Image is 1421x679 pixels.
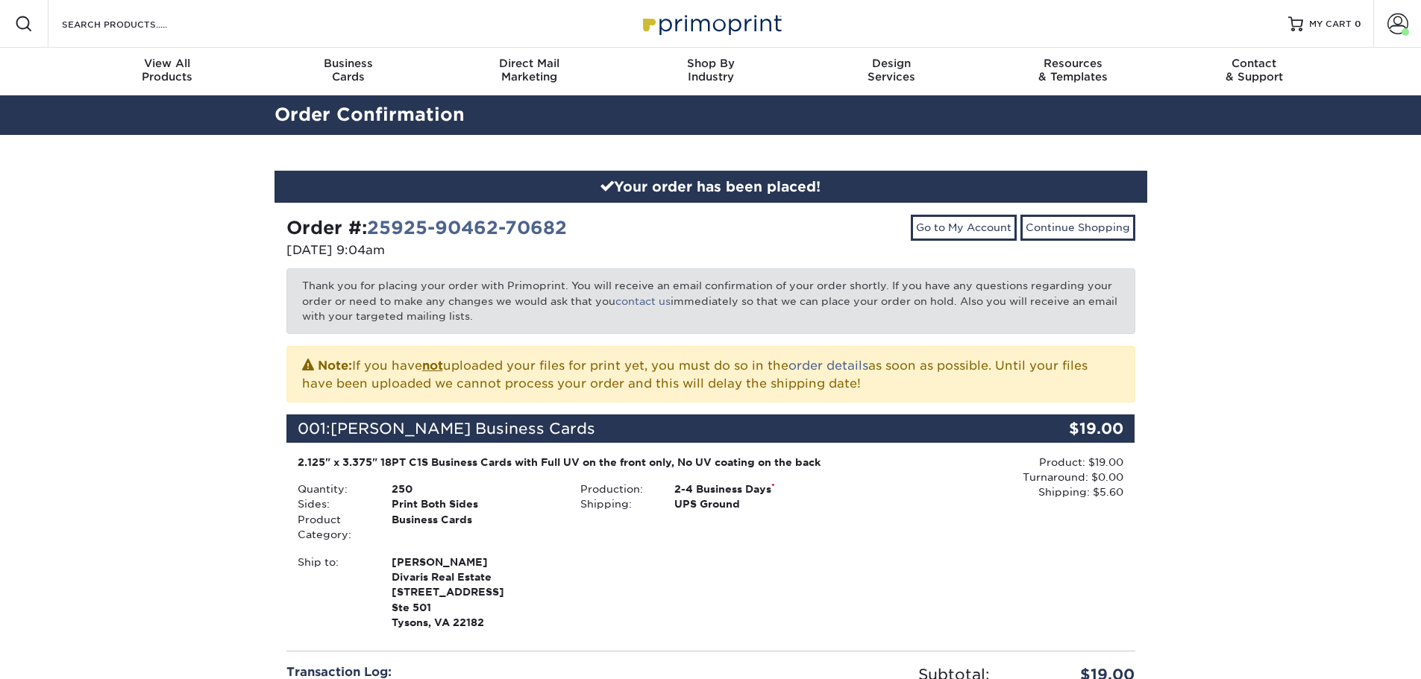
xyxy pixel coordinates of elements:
span: Design [801,57,982,70]
a: contact us [615,295,671,307]
div: Industry [620,57,801,83]
span: MY CART [1309,18,1352,31]
b: not [422,359,443,373]
div: & Support [1164,57,1345,83]
div: $19.00 [994,414,1135,443]
p: Thank you for placing your order with Primoprint. You will receive an email confirmation of your ... [286,268,1135,333]
div: Product: $19.00 Turnaround: $0.00 Shipping: $5.60 [852,455,1123,500]
span: Shop By [620,57,801,70]
h2: Order Confirmation [263,101,1158,129]
a: DesignServices [801,48,982,95]
a: View AllProducts [77,48,258,95]
div: 2.125" x 3.375" 18PT C1S Business Cards with Full UV on the front only, No UV coating on the back [298,455,841,470]
a: Direct MailMarketing [439,48,620,95]
span: Divaris Real Estate [392,569,558,584]
div: Sides: [286,496,380,511]
strong: Order #: [286,217,567,239]
a: Shop ByIndustry [620,48,801,95]
span: 0 [1355,19,1361,29]
div: 001: [286,414,994,443]
div: Your order has been placed! [275,171,1147,203]
strong: Note: [318,359,352,373]
span: Business [257,57,439,70]
div: Print Both Sides [380,496,569,511]
div: Products [77,57,258,83]
div: Business Cards [380,512,569,543]
span: Resources [982,57,1164,70]
div: Production: [569,481,663,496]
a: order details [788,359,868,373]
span: [PERSON_NAME] [392,555,558,569]
input: SEARCH PRODUCTS..... [60,15,206,33]
a: Go to My Account [911,215,1017,240]
p: [DATE] 9:04am [286,241,700,259]
div: Cards [257,57,439,83]
div: 250 [380,481,569,496]
div: Ship to: [286,555,380,631]
div: UPS Ground [663,496,852,511]
a: Resources& Templates [982,48,1164,95]
img: Primoprint [636,7,785,40]
div: Quantity: [286,481,380,496]
div: 2-4 Business Days [663,481,852,496]
div: Product Category: [286,512,380,543]
div: Marketing [439,57,620,83]
a: BusinessCards [257,48,439,95]
span: Ste 501 [392,600,558,615]
strong: Tysons, VA 22182 [392,555,558,629]
a: Continue Shopping [1020,215,1135,240]
a: Contact& Support [1164,48,1345,95]
span: Contact [1164,57,1345,70]
span: [PERSON_NAME] Business Cards [330,420,595,438]
div: Shipping: [569,496,663,511]
span: [STREET_ADDRESS] [392,584,558,599]
div: Services [801,57,982,83]
p: If you have uploaded your files for print yet, you must do so in the as soon as possible. Until y... [302,356,1120,393]
span: Direct Mail [439,57,620,70]
div: & Templates [982,57,1164,83]
span: View All [77,57,258,70]
a: 25925-90462-70682 [367,217,567,239]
